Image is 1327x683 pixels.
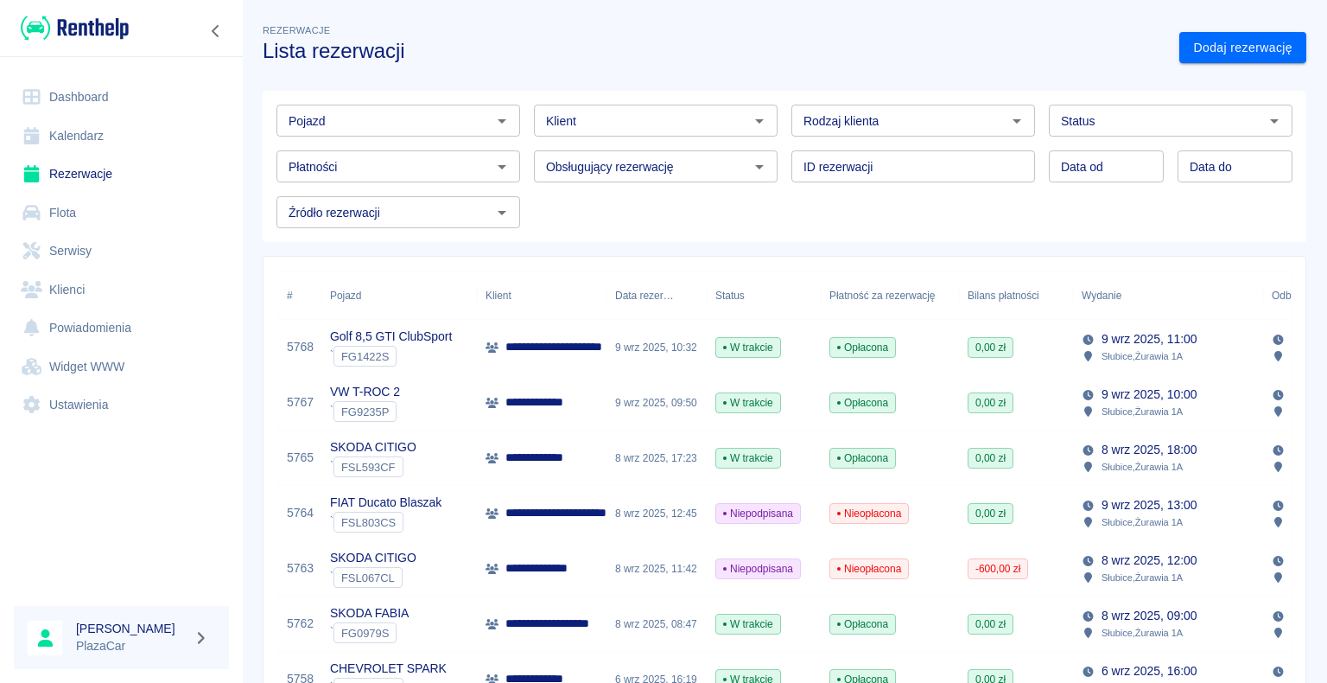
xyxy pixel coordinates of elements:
[1082,271,1121,320] div: Wydanie
[606,431,707,486] div: 8 wrz 2025, 17:23
[747,155,771,179] button: Otwórz
[477,271,606,320] div: Klient
[14,14,129,42] a: Renthelp logo
[14,78,229,117] a: Dashboard
[330,567,416,588] div: `
[715,271,745,320] div: Status
[615,271,674,320] div: Data rezerwacji
[747,109,771,133] button: Otwórz
[1272,271,1303,320] div: Odbiór
[716,395,780,411] span: W trakcie
[830,395,895,411] span: Opłacona
[674,284,698,308] button: Sort
[490,155,514,179] button: Otwórz
[330,604,409,622] p: SKODA FABIA
[263,39,1165,63] h3: Lista rezerwacji
[968,340,1013,355] span: 0,00 zł
[829,271,936,320] div: Płatność za rezerwację
[606,271,707,320] div: Data rezerwacji
[716,340,780,355] span: W trakcie
[330,346,452,367] div: `
[330,622,409,643] div: `
[334,405,396,418] span: FG9235P
[830,340,895,355] span: Opłacona
[330,328,452,346] p: Golf 8,5 GTI ClubSport
[1102,607,1197,625] p: 8 wrz 2025, 09:00
[14,194,229,233] a: Flota
[1102,441,1197,459] p: 8 wrz 2025, 18:00
[334,516,403,529] span: FSL803CS
[490,201,514,225] button: Otwórz
[716,450,780,466] span: W trakcie
[716,506,800,521] span: Niepodpisana
[968,561,1027,577] span: -600,00 zł
[203,20,229,42] button: Zwiń nawigację
[1102,330,1197,348] p: 9 wrz 2025, 11:00
[14,309,229,348] a: Powiadomienia
[334,627,396,640] span: FG0979S
[334,461,403,474] span: FSL593CF
[606,486,707,541] div: 8 wrz 2025, 12:45
[830,616,895,632] span: Opłacona
[14,117,229,156] a: Kalendarz
[287,504,314,522] a: 5764
[334,350,396,363] span: FG1422S
[330,383,400,401] p: VW T-ROC 2
[486,271,511,320] div: Klient
[1005,109,1029,133] button: Otwórz
[76,620,187,637] h6: [PERSON_NAME]
[968,395,1013,411] span: 0,00 zł
[1102,514,1183,530] p: Słubice , Żurawia 1A
[21,14,129,42] img: Renthelp logo
[287,271,293,320] div: #
[821,271,959,320] div: Płatność za rezerwację
[14,155,229,194] a: Rezerwacje
[330,271,361,320] div: Pojazd
[1102,404,1183,419] p: Słubice , Żurawia 1A
[14,386,229,424] a: Ustawienia
[1102,662,1197,680] p: 6 wrz 2025, 16:00
[334,571,402,584] span: FSL067CL
[716,616,780,632] span: W trakcie
[330,494,441,512] p: FIAT Ducato Blaszak
[606,541,707,597] div: 8 wrz 2025, 11:42
[330,438,416,456] p: SKODA CITIGO
[490,109,514,133] button: Otwórz
[606,320,707,375] div: 9 wrz 2025, 10:32
[287,615,314,633] a: 5762
[1102,348,1183,364] p: Słubice , Żurawia 1A
[968,450,1013,466] span: 0,00 zł
[76,637,187,655] p: PlazaCar
[707,271,821,320] div: Status
[830,561,908,577] span: Nieopłacona
[1102,496,1197,514] p: 9 wrz 2025, 13:00
[830,506,908,521] span: Nieopłacona
[14,232,229,271] a: Serwisy
[1049,150,1164,182] input: DD.MM.YYYY
[1102,459,1183,475] p: Słubice , Żurawia 1A
[14,271,229,310] a: Klienci
[606,375,707,431] div: 9 wrz 2025, 09:50
[14,348,229,386] a: Widget WWW
[1262,109,1286,133] button: Otwórz
[330,456,416,477] div: `
[330,549,416,567] p: SKODA CITIGO
[968,506,1013,521] span: 0,00 zł
[287,449,314,467] a: 5765
[1121,284,1146,308] button: Sort
[278,271,321,320] div: #
[716,561,800,577] span: Niepodpisana
[330,401,400,422] div: `
[1102,625,1183,641] p: Słubice , Żurawia 1A
[968,271,1039,320] div: Bilans płatności
[321,271,477,320] div: Pojazd
[287,338,314,356] a: 5768
[1179,32,1306,64] a: Dodaj rezerwację
[1178,150,1292,182] input: DD.MM.YYYY
[1102,552,1197,570] p: 8 wrz 2025, 12:00
[287,559,314,578] a: 5763
[1102,570,1183,585] p: Słubice , Żurawia 1A
[830,450,895,466] span: Opłacona
[959,271,1073,320] div: Bilans płatności
[330,660,447,678] p: CHEVROLET SPARK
